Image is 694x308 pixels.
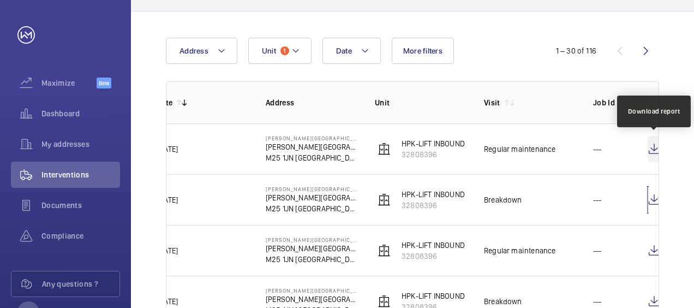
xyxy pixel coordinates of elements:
[41,139,120,150] span: My addresses
[336,46,352,55] span: Date
[157,245,178,256] p: [DATE]
[266,254,357,265] p: M25 1JN [GEOGRAPHIC_DATA]
[402,240,465,251] p: HPK-LIFT INBOUND
[41,78,97,88] span: Maximize
[248,38,312,64] button: Unit1
[402,149,465,160] p: 32808396
[402,189,465,200] p: HPK-LIFT INBOUND
[628,106,680,116] div: Download report
[280,46,289,55] span: 1
[484,144,555,155] div: Regular maintenance
[266,97,357,108] p: Address
[403,46,442,55] span: More filters
[41,230,120,241] span: Compliance
[484,194,522,205] div: Breakdown
[41,200,120,211] span: Documents
[266,236,357,243] p: [PERSON_NAME][GEOGRAPHIC_DATA]
[593,245,602,256] p: ---
[392,38,454,64] button: More filters
[157,144,178,155] p: [DATE]
[402,291,465,301] p: HPK-LIFT INBOUND
[593,194,602,205] p: ---
[266,152,357,163] p: M25 1JN [GEOGRAPHIC_DATA]
[266,294,357,305] p: [PERSON_NAME][GEOGRAPHIC_DATA]
[262,46,276,55] span: Unit
[484,245,555,256] div: Regular maintenance
[593,144,602,155] p: ---
[266,186,357,192] p: [PERSON_NAME][GEOGRAPHIC_DATA]
[593,296,602,307] p: ---
[42,279,119,289] span: Any questions ?
[266,243,357,254] p: [PERSON_NAME][GEOGRAPHIC_DATA]
[266,203,357,214] p: M25 1JN [GEOGRAPHIC_DATA]
[484,97,500,108] p: Visit
[378,244,391,257] img: elevator.svg
[180,46,208,55] span: Address
[402,200,465,211] p: 32808396
[375,97,466,108] p: Unit
[157,296,178,307] p: [DATE]
[97,78,111,88] span: Beta
[41,108,120,119] span: Dashboard
[378,193,391,206] img: elevator.svg
[41,169,120,180] span: Interventions
[322,38,381,64] button: Date
[378,143,391,156] img: elevator.svg
[402,138,465,149] p: HPK-LIFT INBOUND
[593,97,630,108] p: Job Id
[266,192,357,203] p: [PERSON_NAME][GEOGRAPHIC_DATA]
[484,296,522,307] div: Breakdown
[378,295,391,308] img: elevator.svg
[266,287,357,294] p: [PERSON_NAME][GEOGRAPHIC_DATA]
[266,135,357,141] p: [PERSON_NAME][GEOGRAPHIC_DATA]
[266,141,357,152] p: [PERSON_NAME][GEOGRAPHIC_DATA]
[157,194,178,205] p: [DATE]
[556,45,596,56] div: 1 – 30 of 116
[402,251,465,262] p: 32808396
[166,38,237,64] button: Address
